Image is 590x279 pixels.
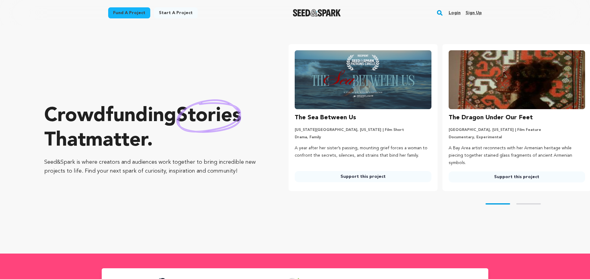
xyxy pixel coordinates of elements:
p: Crowdfunding that . [44,104,264,153]
img: hand sketched image [176,99,241,133]
img: The Sea Between Us image [295,50,431,109]
a: Fund a project [108,7,150,18]
p: [US_STATE][GEOGRAPHIC_DATA], [US_STATE] | Film Short [295,128,431,132]
p: Drama, Family [295,135,431,140]
p: A Bay Area artist reconnects with her Armenian heritage while piecing together stained glass frag... [449,145,585,166]
p: Seed&Spark is where creators and audiences work together to bring incredible new projects to life... [44,158,264,176]
p: [GEOGRAPHIC_DATA], [US_STATE] | Film Feature [449,128,585,132]
a: Start a project [154,7,198,18]
span: matter [86,131,147,151]
a: Support this project [295,171,431,182]
h3: The Sea Between Us [295,113,356,123]
p: Documentary, Experimental [449,135,585,140]
a: Sign up [466,8,482,18]
a: Support this project [449,171,585,182]
p: A year after her sister’s passing, mounting grief forces a woman to confront the secrets, silence... [295,145,431,159]
img: Seed&Spark Logo Dark Mode [293,9,341,17]
a: Login [449,8,461,18]
img: The Dragon Under Our Feet image [449,50,585,109]
a: Seed&Spark Homepage [293,9,341,17]
h3: The Dragon Under Our Feet [449,113,533,123]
